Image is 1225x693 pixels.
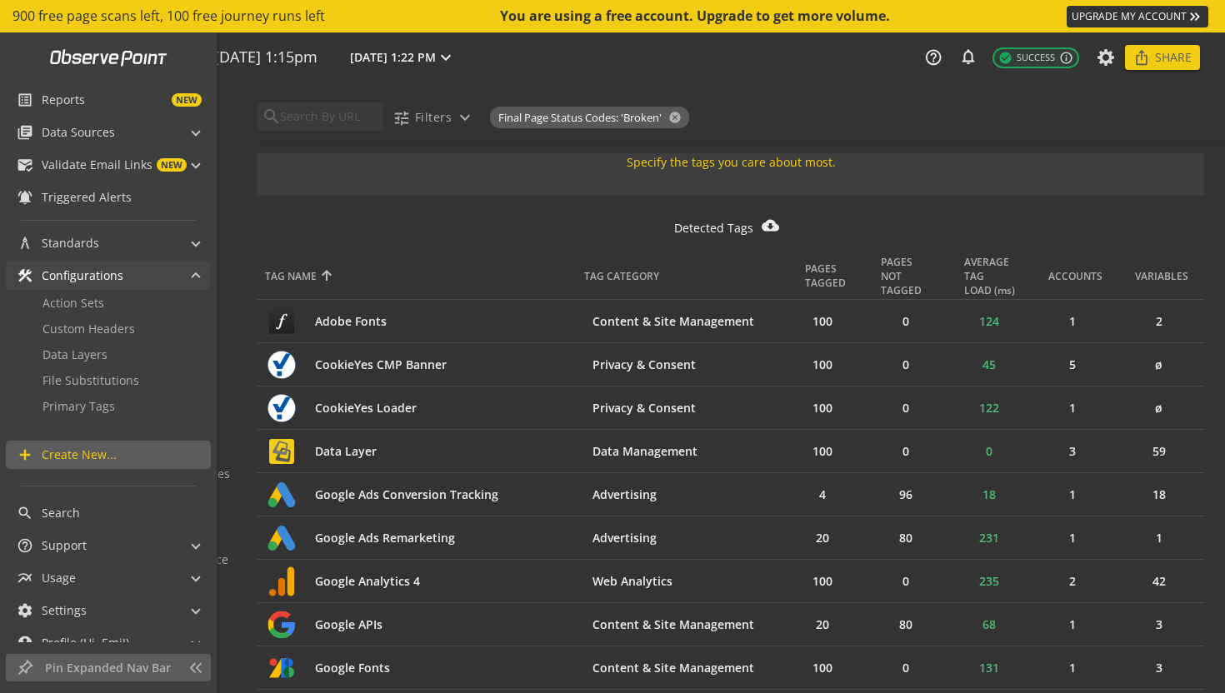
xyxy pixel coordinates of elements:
[42,157,152,173] span: Validate Email Links
[265,435,298,468] img: tag
[974,615,1004,634] span: 68
[1125,45,1200,70] button: Share
[42,446,117,463] span: Create New...
[265,305,298,338] img: tag
[1147,355,1171,374] span: ø
[6,531,210,560] mat-expansion-panel-header: Support
[891,528,921,547] span: 80
[964,255,1034,297] div: AVERAGE TAGLOAD (ms)
[6,86,210,114] a: ReportsNEW
[6,151,210,179] mat-expansion-panel-header: Validate Email LinksNEW
[894,398,917,417] span: 0
[392,109,410,127] mat-icon: tune
[307,528,463,548] span: Google Ads Remarketing
[974,485,1004,504] span: 18
[307,398,425,418] span: CookieYes Loader
[6,499,210,527] a: Search
[811,485,834,504] span: 4
[6,441,211,469] a: Create New...
[924,48,942,67] mat-icon: help_outline
[1133,49,1150,66] mat-icon: ios_share
[17,602,33,619] mat-icon: settings
[307,571,428,591] span: Google Analytics 4
[42,321,135,337] span: Custom Headers
[1061,355,1084,374] span: 5
[964,255,1021,297] div: AVERAGE TAG LOAD (ms)
[42,124,115,141] span: Data Sources
[891,615,921,634] span: 80
[674,220,753,237] p: Detected Tags
[42,372,139,388] span: File Substitutions
[584,398,704,417] span: Privacy & Consent
[265,269,317,283] div: TAG NAME
[1061,571,1084,591] span: 2
[17,505,33,521] mat-icon: search
[17,537,33,554] mat-icon: help_outline
[347,47,459,68] button: [DATE] 1:22 PM
[807,615,837,634] span: 20
[959,47,976,64] mat-icon: notifications_none
[584,485,665,504] span: Advertising
[1187,8,1203,25] mat-icon: keyboard_double_arrow_right
[17,235,33,252] mat-icon: architecture
[42,398,115,414] span: Primary Tags
[17,124,33,141] mat-icon: library_books
[894,355,917,374] span: 0
[17,189,33,206] mat-icon: notifications_active
[307,485,507,505] span: Google Ads Conversion Tracking
[157,158,187,172] span: NEW
[415,102,452,132] span: Filters
[265,348,298,381] img: tag
[17,635,33,651] mat-icon: account_circle
[17,446,33,463] mat-icon: add
[265,269,571,283] div: TAG NAME
[500,7,892,26] div: You are using a free account. Upgrade to get more volume.
[265,565,298,598] img: tag
[1147,528,1171,547] span: 1
[1048,269,1102,283] div: ACCOUNTS
[262,107,278,127] mat-icon: search
[42,537,87,554] span: Support
[971,312,1007,331] span: 124
[998,51,1055,65] span: Success
[265,391,298,425] img: tag
[584,615,762,634] span: Content & Site Management
[17,267,33,284] mat-icon: construction
[12,7,325,26] span: 900 free page scans left, 100 free journey runs left
[265,651,298,685] img: tag
[17,92,33,108] mat-icon: list_alt
[971,398,1007,417] span: 122
[804,355,841,374] span: 100
[278,107,378,126] input: Search By URL
[6,262,210,290] mat-expansion-panel-header: Configurations
[17,570,33,586] mat-icon: multiline_chart
[881,255,937,297] div: PAGES NOT TAGGED
[1147,615,1171,634] span: 3
[894,571,917,591] span: 0
[42,295,104,311] span: Action Sets
[1147,312,1171,331] span: 2
[307,441,385,461] span: Data Layer
[1155,42,1192,72] span: Share
[6,290,210,432] div: Configurations
[804,658,841,677] span: 100
[584,658,762,677] span: Content & Site Management
[42,267,123,284] span: Configurations
[584,441,706,461] span: Data Management
[1144,441,1174,461] span: 59
[42,505,80,521] span: Search
[307,312,395,332] span: Adobe Fonts
[1147,658,1171,677] span: 3
[971,571,1007,591] span: 235
[584,571,681,591] span: Web Analytics
[974,355,1004,374] span: 45
[307,658,398,678] span: Google Fonts
[807,528,837,547] span: 20
[6,596,210,625] mat-expansion-panel-header: Settings
[42,235,99,252] span: Standards
[42,602,87,619] span: Settings
[584,269,774,283] div: TAG CATEGORY
[971,658,1007,677] span: 131
[6,118,210,147] mat-expansion-panel-header: Data Sources
[762,217,780,234] mat-icon: cloud_download_filled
